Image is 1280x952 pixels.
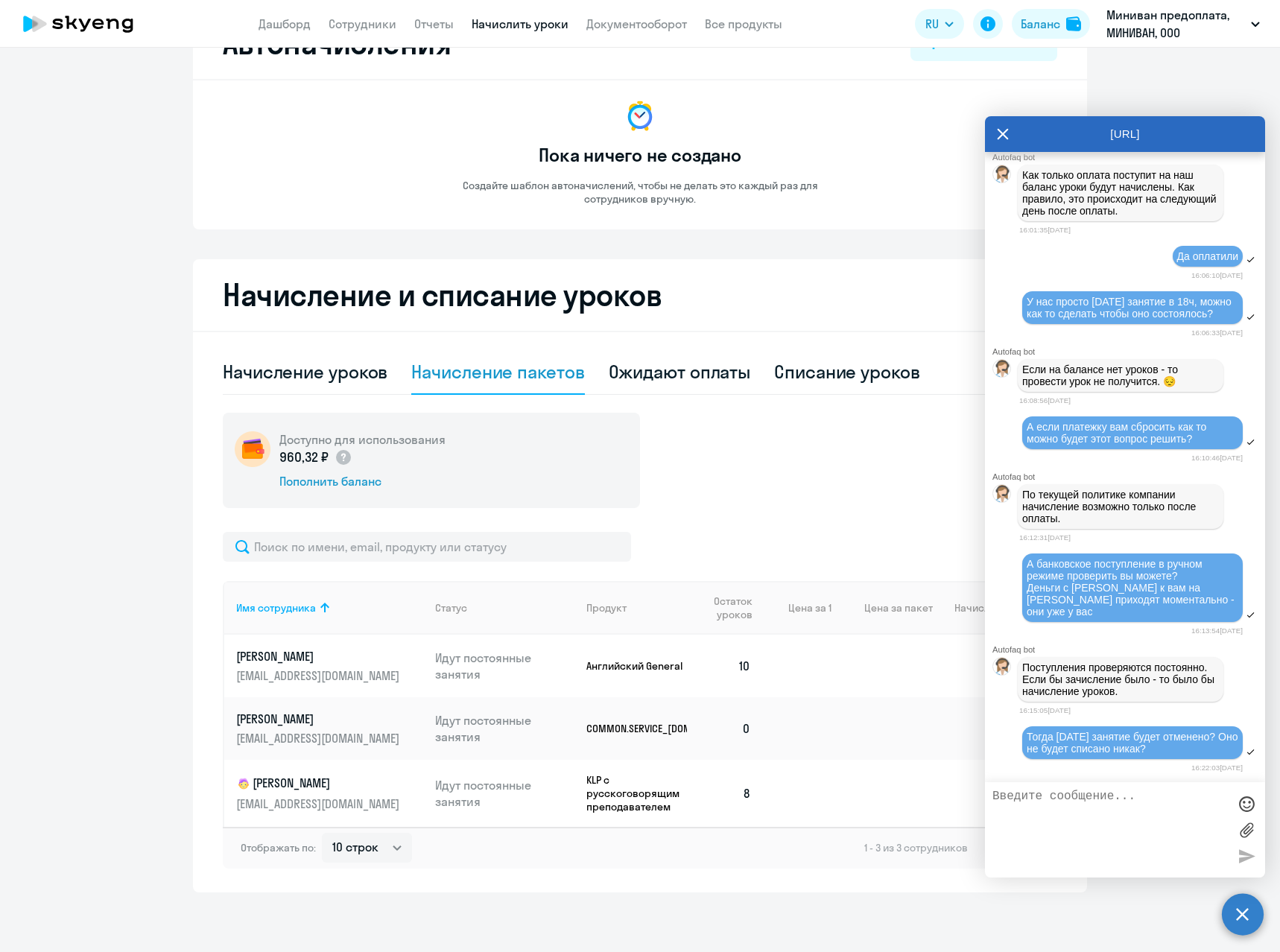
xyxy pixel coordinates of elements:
p: Идут постоянные занятия [435,777,575,810]
th: Начислить уроков [933,581,1056,635]
p: Поступления проверяются постоянно. Если бы зачисление было - то было бы начисление уроков. [1022,661,1219,697]
p: Идут постоянные занятия [435,650,575,682]
p: Английский General [586,659,687,673]
p: По текущей политике компании начисление возможно только после оплаты. [1022,489,1219,524]
p: [EMAIL_ADDRESS][DOMAIN_NAME] [236,730,403,746]
img: balance [1066,16,1081,31]
img: bot avatar [993,165,1012,187]
div: Списание уроков [774,360,920,384]
div: Продукт [586,601,627,615]
p: Идут постоянные занятия [435,712,575,745]
span: У нас просто [DATE] занятие в 18ч, можно как то сделать чтобы оно состоялось? [1027,296,1235,320]
th: Цена за пакет [831,581,933,635]
td: 10 [687,635,763,697]
time: 16:01:35[DATE] [1019,226,1071,234]
td: 8 [687,760,763,827]
h2: Автоначисления [223,25,451,61]
div: Autofaq bot [992,645,1265,654]
span: Отображать по: [241,841,316,854]
time: 16:06:33[DATE] [1191,329,1243,337]
h3: Пока ничего не создано [539,143,741,167]
p: Если на балансе нет уроков - то провести урок не получится. 😔 [1022,364,1219,387]
img: wallet-circle.png [235,431,270,467]
a: Документооборот [586,16,687,31]
a: child[PERSON_NAME][EMAIL_ADDRESS][DOMAIN_NAME] [236,775,423,812]
p: Миниван предоплата, МИНИВАН, ООО [1106,6,1245,42]
time: 16:15:05[DATE] [1019,706,1071,714]
p: [PERSON_NAME] [236,711,403,727]
div: Начисление пакетов [411,360,584,384]
span: RU [925,15,939,33]
a: Дашборд [259,16,311,31]
div: Статус [435,601,575,615]
button: RU [915,9,964,39]
img: bot avatar [993,360,1012,381]
div: Autofaq bot [992,347,1265,356]
button: Балансbalance [1012,9,1090,39]
a: Все продукты [705,16,782,31]
time: 16:13:54[DATE] [1191,626,1243,635]
span: Остаток уроков [699,594,752,621]
span: 1 - 3 из 3 сотрудников [864,841,968,854]
span: А банковское поступление в ручном режиме проверить вы можете? Деньги с [PERSON_NAME] к вам на [PE... [1027,558,1238,618]
time: 16:06:10[DATE] [1191,271,1243,279]
span: Да оплатили [1177,250,1238,262]
div: Начисление уроков [223,360,387,384]
p: Как только оплата поступит на наш баланс уроки будут начислены. Как правило, это происходит на сл... [1022,169,1219,217]
a: [PERSON_NAME][EMAIL_ADDRESS][DOMAIN_NAME] [236,648,423,684]
div: Ожидают оплаты [609,360,751,384]
td: 0 [687,697,763,760]
a: Отчеты [414,16,454,31]
span: Тогда [DATE] занятие будет отменено? Оно не будет списано никак? [1027,731,1241,755]
div: Остаток уроков [699,594,763,621]
time: 16:10:46[DATE] [1191,454,1243,462]
p: [EMAIL_ADDRESS][DOMAIN_NAME] [236,796,403,812]
p: [EMAIL_ADDRESS][DOMAIN_NAME] [236,667,403,684]
div: Пополнить баланс [279,473,446,489]
h2: Начисление и списание уроков [223,277,1057,313]
a: [PERSON_NAME][EMAIL_ADDRESS][DOMAIN_NAME] [236,711,423,746]
div: Autofaq bot [992,153,1265,162]
div: Статус [435,601,467,615]
p: COMMON.SERVICE_[DOMAIN_NAME]_COURSE_CC_PYTHON_KIDS_F2F [586,722,687,735]
p: KLP с русскоговорящим преподавателем [586,773,687,813]
div: Имя сотрудника [236,601,423,615]
span: А если платежку вам сбросить как то можно будет этот вопрос решить? [1027,421,1209,445]
p: [PERSON_NAME] [236,648,403,664]
button: Миниван предоплата, МИНИВАН, ООО [1099,6,1267,42]
time: 16:12:31[DATE] [1019,533,1071,542]
a: Начислить уроки [472,16,568,31]
div: Баланс [1021,15,1060,33]
p: [PERSON_NAME] [236,775,403,793]
img: bot avatar [993,658,1012,679]
img: no-data [622,98,658,134]
div: Продукт [586,601,687,615]
input: Поиск по имени, email, продукту или статусу [223,532,631,562]
p: 960,32 ₽ [279,448,352,467]
th: Цена за 1 [763,581,831,635]
img: bot avatar [993,485,1012,507]
a: Сотрудники [329,16,396,31]
img: child [236,776,251,791]
time: 16:22:03[DATE] [1191,764,1243,772]
time: 16:08:56[DATE] [1019,396,1071,404]
div: Имя сотрудника [236,601,316,615]
h5: Доступно для использования [279,431,446,448]
p: Создайте шаблон автоначислений, чтобы не делать это каждый раз для сотрудников вручную. [431,179,849,206]
label: Лимит 10 файлов [1235,819,1258,841]
div: Autofaq bot [992,472,1265,481]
